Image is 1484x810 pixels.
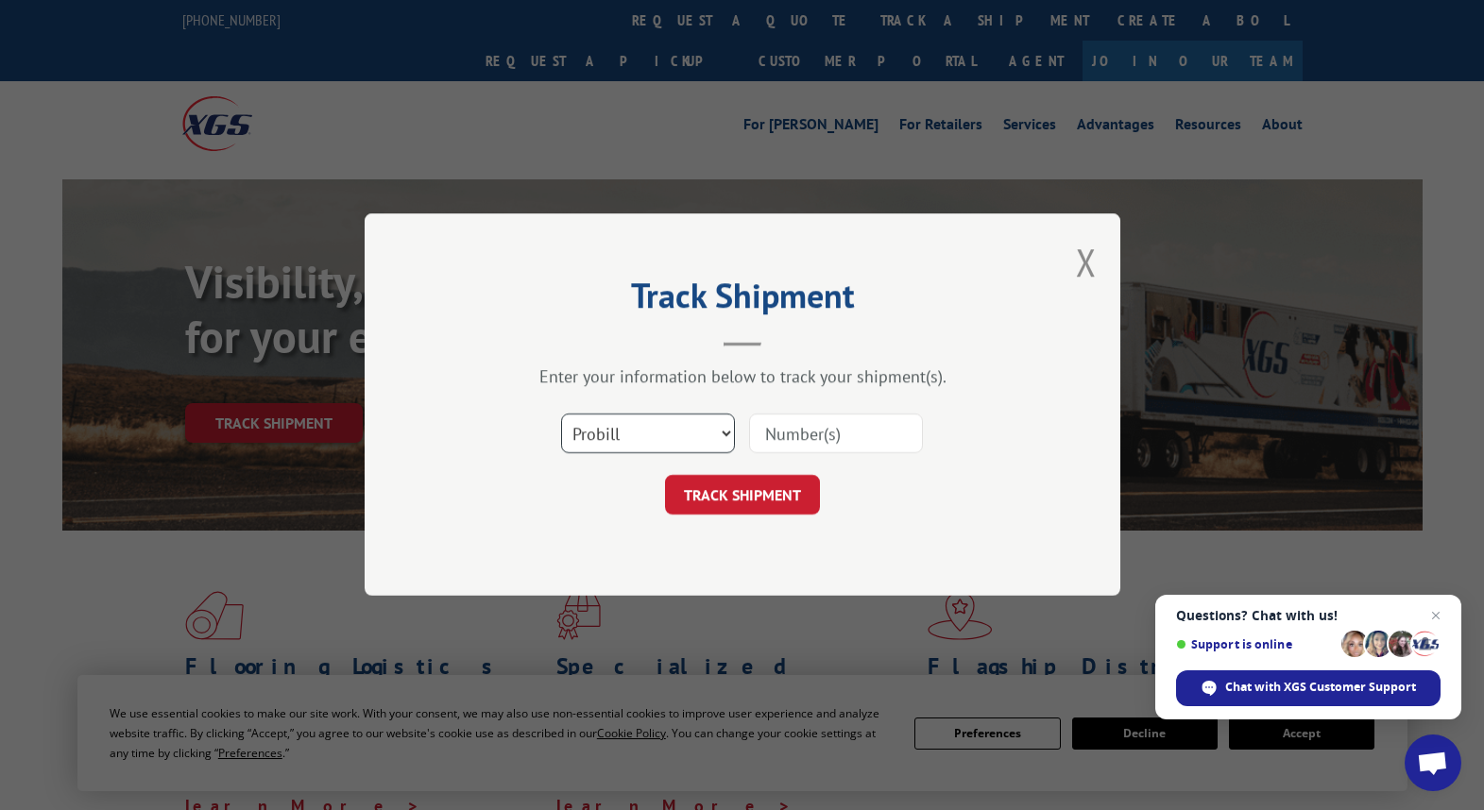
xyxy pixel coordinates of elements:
[459,366,1026,388] div: Enter your information below to track your shipment(s).
[459,282,1026,318] h2: Track Shipment
[665,476,820,515] button: TRACK SHIPMENT
[1076,237,1097,287] button: Close modal
[1176,670,1441,706] div: Chat with XGS Customer Support
[1176,608,1441,623] span: Questions? Chat with us!
[1225,679,1416,696] span: Chat with XGS Customer Support
[749,414,923,454] input: Number(s)
[1424,604,1447,627] span: Close chat
[1405,734,1461,791] div: Open chat
[1176,637,1335,651] span: Support is online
